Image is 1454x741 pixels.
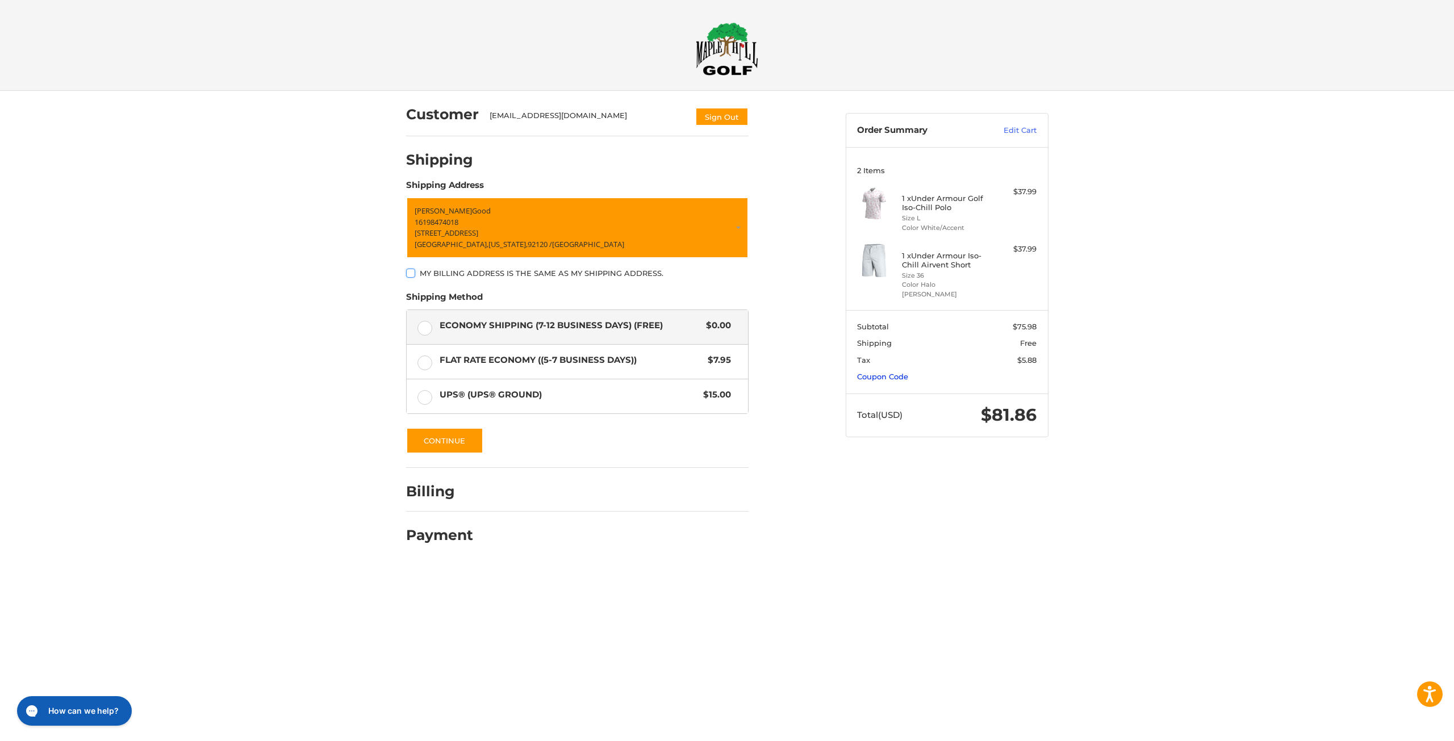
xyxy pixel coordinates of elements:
[902,251,989,270] h4: 1 x Under Armour Iso-Chill Airvent Short
[695,107,749,126] button: Sign Out
[406,179,484,197] legend: Shipping Address
[406,483,473,500] h2: Billing
[406,106,479,123] h2: Customer
[857,338,892,348] span: Shipping
[440,319,701,332] span: Economy Shipping (7-12 Business Days) (Free)
[1013,322,1037,331] span: $75.98
[857,372,908,381] a: Coupon Code
[11,692,135,730] iframe: Gorgias live chat messenger
[552,239,624,249] span: [GEOGRAPHIC_DATA]
[528,239,552,249] span: 92120 /
[406,526,473,544] h2: Payment
[440,354,703,367] span: Flat Rate Economy ((5-7 Business Days))
[857,355,870,365] span: Tax
[902,194,989,212] h4: 1 x Under Armour Golf Iso-Chill Polo
[406,151,473,169] h2: Shipping
[902,223,989,233] li: Color White/Accent
[406,291,483,309] legend: Shipping Method
[902,271,989,281] li: Size 36
[857,166,1037,175] h3: 2 Items
[1360,710,1454,741] iframe: Google Customer Reviews
[406,197,749,258] a: Enter or select a different address
[981,404,1037,425] span: $81.86
[415,206,472,216] span: [PERSON_NAME]
[406,428,483,454] button: Continue
[979,125,1037,136] a: Edit Cart
[1017,355,1037,365] span: $5.88
[902,280,989,299] li: Color Halo [PERSON_NAME]
[696,22,758,76] img: Maple Hill Golf
[488,239,528,249] span: [US_STATE],
[902,213,989,223] li: Size L
[701,319,732,332] span: $0.00
[406,269,749,278] label: My billing address is the same as my shipping address.
[698,388,732,401] span: $15.00
[857,125,979,136] h3: Order Summary
[440,388,698,401] span: UPS® (UPS® Ground)
[415,217,458,227] span: 16198474018
[857,322,889,331] span: Subtotal
[415,228,478,238] span: [STREET_ADDRESS]
[992,186,1037,198] div: $37.99
[415,239,488,249] span: [GEOGRAPHIC_DATA],
[857,409,903,420] span: Total (USD)
[472,206,491,216] span: Good
[490,110,684,126] div: [EMAIL_ADDRESS][DOMAIN_NAME]
[992,244,1037,255] div: $37.99
[1020,338,1037,348] span: Free
[703,354,732,367] span: $7.95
